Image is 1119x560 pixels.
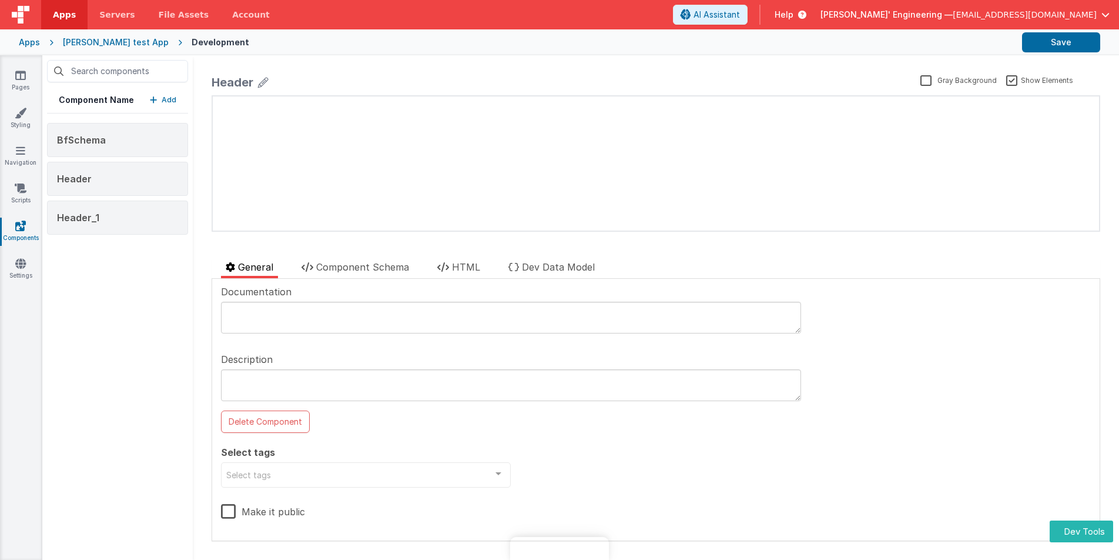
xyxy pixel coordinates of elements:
[192,36,249,48] div: Development
[673,5,748,25] button: AI Assistant
[316,261,409,273] span: Component Schema
[159,9,209,21] span: File Assets
[1050,521,1113,542] button: Dev Tools
[221,352,273,366] span: Description
[920,74,997,85] label: Gray Background
[162,94,176,106] p: Add
[63,36,169,48] div: [PERSON_NAME] test App
[1022,32,1100,52] button: Save
[221,285,292,299] span: Documentation
[953,9,1097,21] span: [EMAIL_ADDRESS][DOMAIN_NAME]
[47,60,188,82] input: Search components
[53,9,76,21] span: Apps
[820,9,953,21] span: [PERSON_NAME]' Engineering —
[775,9,793,21] span: Help
[99,9,135,21] span: Servers
[150,94,176,106] button: Add
[221,411,310,433] button: Delete Component
[226,468,271,481] span: Select tags
[221,445,275,459] span: Select tags
[57,173,92,185] span: Header
[238,261,273,273] span: General
[452,261,480,273] span: HTML
[57,212,99,224] span: Header_1
[19,36,40,48] div: Apps
[59,94,134,106] h5: Component Name
[212,74,253,91] div: Header
[522,261,595,273] span: Dev Data Model
[57,134,106,146] span: BfSchema
[820,9,1110,21] button: [PERSON_NAME]' Engineering — [EMAIL_ADDRESS][DOMAIN_NAME]
[1006,74,1073,85] label: Show Elements
[693,9,740,21] span: AI Assistant
[221,497,305,522] label: Make it public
